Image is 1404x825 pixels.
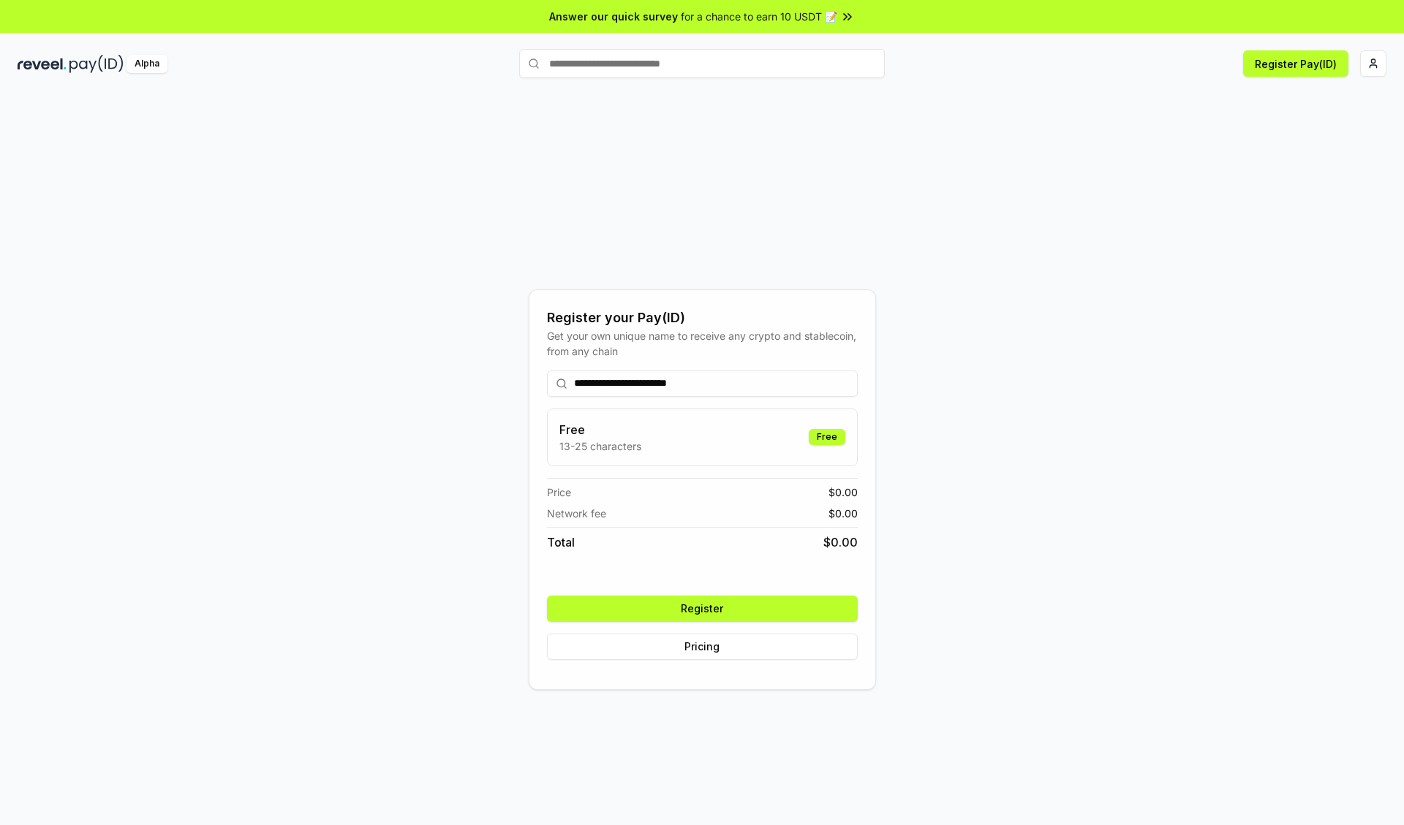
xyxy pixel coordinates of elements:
[549,9,678,24] span: Answer our quick survey
[809,429,845,445] div: Free
[547,634,858,660] button: Pricing
[681,9,837,24] span: for a chance to earn 10 USDT 📝
[547,533,575,551] span: Total
[559,438,641,454] p: 13-25 characters
[547,506,606,521] span: Network fee
[823,533,858,551] span: $ 0.00
[829,484,858,500] span: $ 0.00
[1243,50,1348,77] button: Register Pay(ID)
[127,55,167,73] div: Alpha
[69,55,124,73] img: pay_id
[547,308,858,328] div: Register your Pay(ID)
[559,421,641,438] h3: Free
[829,506,858,521] span: $ 0.00
[18,55,67,73] img: reveel_dark
[547,328,858,359] div: Get your own unique name to receive any crypto and stablecoin, from any chain
[547,596,858,622] button: Register
[547,484,571,500] span: Price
